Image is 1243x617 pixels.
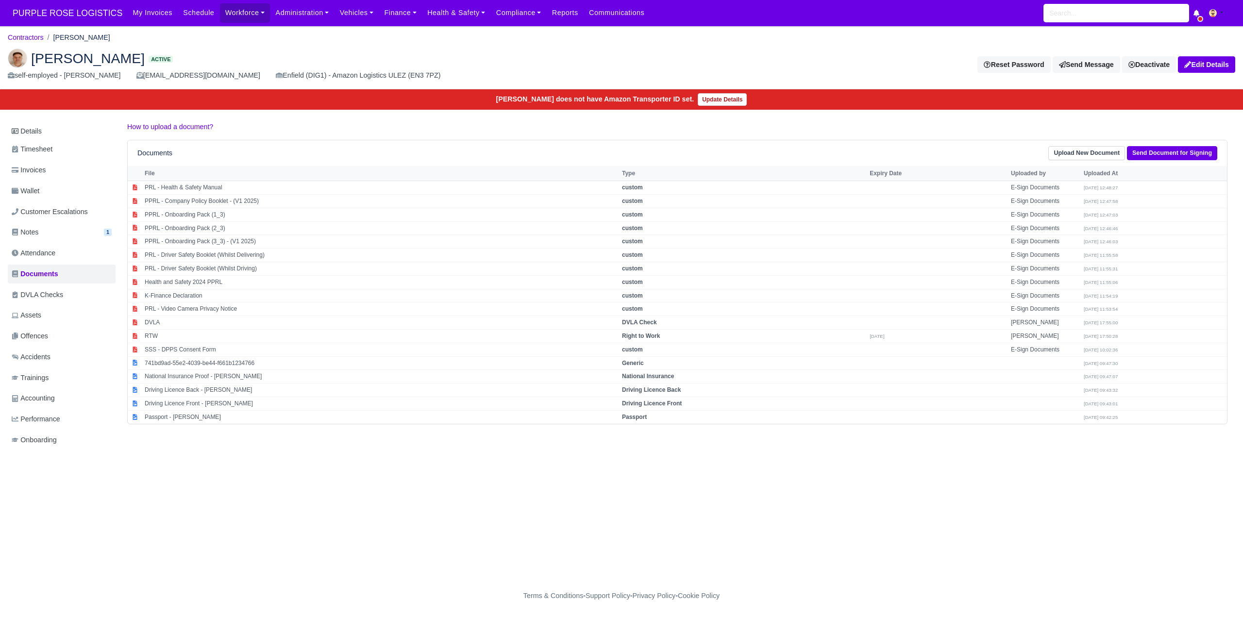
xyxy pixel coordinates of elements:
small: [DATE] 09:47:30 [1084,361,1118,366]
td: E-Sign Documents [1008,249,1081,262]
strong: custom [622,238,643,245]
td: E-Sign Documents [1008,275,1081,289]
small: [DATE] 12:47:58 [1084,199,1118,204]
li: [PERSON_NAME] [44,32,110,43]
a: How to upload a document? [127,123,213,131]
th: Expiry Date [867,166,1008,181]
a: Update Details [698,93,747,106]
td: E-Sign Documents [1008,343,1081,356]
small: [DATE] 09:43:32 [1084,387,1118,393]
a: Notes 1 [8,223,116,242]
a: Offences [8,327,116,346]
a: DVLA Checks [8,285,116,304]
a: Accidents [8,348,116,367]
span: Documents [12,268,58,280]
td: E-Sign Documents [1008,235,1081,249]
a: Support Policy [586,592,630,600]
td: 741bd9ad-55e2-4039-be44-f661b1234766 [142,356,620,370]
td: PRL - Driver Safety Booklet (Whilst Driving) [142,262,620,275]
strong: National Insurance [622,373,674,380]
th: Uploaded by [1008,166,1081,181]
td: E-Sign Documents [1008,302,1081,316]
td: E-Sign Documents [1008,289,1081,302]
a: Reports [547,3,584,22]
strong: custom [622,184,643,191]
input: Search... [1043,4,1189,22]
small: [DATE] 12:46:46 [1084,226,1118,231]
strong: custom [622,198,643,204]
td: E-Sign Documents [1008,262,1081,275]
strong: Passport [622,414,647,420]
div: - - - [345,590,898,601]
td: PPRL - Onboarding Pack (1_3) [142,208,620,221]
td: PRL - Driver Safety Booklet (Whilst Delivering) [142,249,620,262]
strong: custom [622,292,643,299]
a: Finance [379,3,422,22]
td: PPRL - Company Policy Booklet - (V1 2025) [142,194,620,208]
a: Documents [8,265,116,283]
strong: Generic [622,360,644,367]
td: RTW [142,329,620,343]
span: Active [149,56,173,63]
td: SSS - DPPS Consent Form [142,343,620,356]
small: [DATE] 09:47:07 [1084,374,1118,379]
a: Edit Details [1178,56,1235,73]
a: Communications [584,3,650,22]
div: Enfield (DIG1) - Amazon Logistics ULEZ (EN3 7PZ) [276,70,440,81]
td: Driving Licence Front - [PERSON_NAME] [142,397,620,410]
strong: custom [622,346,643,353]
a: Upload New Document [1048,146,1125,160]
small: [DATE] 11:55:58 [1084,252,1118,258]
small: [DATE] 11:55:06 [1084,280,1118,285]
a: Schedule [178,3,219,22]
small: [DATE] 09:42:25 [1084,415,1118,420]
small: [DATE] 12:46:03 [1084,239,1118,244]
strong: custom [622,251,643,258]
td: E-Sign Documents [1008,221,1081,235]
a: Compliance [491,3,547,22]
span: 1 [104,229,112,236]
a: Vehicles [335,3,379,22]
td: Driving Licence Back - [PERSON_NAME] [142,384,620,397]
a: Attendance [8,244,116,263]
span: Invoices [12,165,46,176]
a: Onboarding [8,431,116,450]
strong: Driving Licence Front [622,400,682,407]
a: Workforce [220,3,270,22]
strong: custom [622,279,643,285]
div: [EMAIL_ADDRESS][DOMAIN_NAME] [136,70,260,81]
strong: Driving Licence Back [622,386,681,393]
strong: custom [622,305,643,312]
small: [DATE] 17:50:28 [1084,334,1118,339]
span: Attendance [12,248,55,259]
div: self-employed - [PERSON_NAME] [8,70,121,81]
a: Send Document for Signing [1127,146,1217,160]
td: K-Finance Declaration [142,289,620,302]
span: PURPLE ROSE LOGISTICS [8,3,127,23]
a: Send Message [1053,56,1120,73]
a: Contractors [8,33,44,41]
a: Accounting [8,389,116,408]
a: My Invoices [127,3,178,22]
span: Wallet [12,185,39,197]
th: Type [620,166,867,181]
span: Trainings [12,372,49,384]
small: [DATE] 09:43:01 [1084,401,1118,406]
a: Health & Safety [422,3,491,22]
td: PRL - Video Camera Privacy Notice [142,302,620,316]
strong: Right to Work [622,333,660,339]
small: [DATE] [870,334,884,339]
strong: custom [622,265,643,272]
strong: custom [622,211,643,218]
td: DVLA [142,316,620,330]
a: Cookie Policy [678,592,720,600]
td: PPRL - Onboarding Pack (2_3) [142,221,620,235]
small: [DATE] 11:53:54 [1084,306,1118,312]
span: Accidents [12,351,50,363]
a: Deactivate [1122,56,1176,73]
th: File [142,166,620,181]
span: DVLA Checks [12,289,63,300]
td: National Insurance Proof - [PERSON_NAME] [142,370,620,384]
small: [DATE] 17:55:00 [1084,320,1118,325]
